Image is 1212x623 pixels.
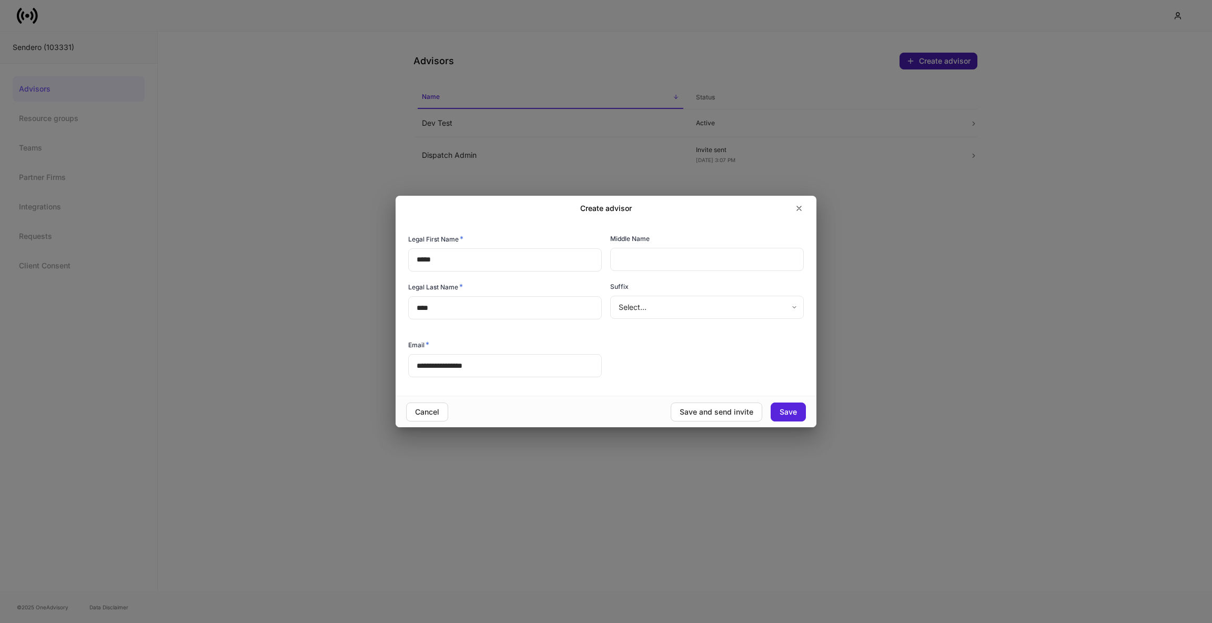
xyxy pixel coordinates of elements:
button: Save [771,403,806,421]
div: Save and send invite [680,408,753,416]
button: Cancel [406,403,448,421]
h6: Legal Last Name [408,282,463,292]
div: Cancel [415,408,439,416]
h6: Email [408,339,429,350]
h6: Legal First Name [408,234,463,244]
div: Save [780,408,797,416]
h6: Middle Name [610,234,650,244]
h2: Create advisor [580,203,632,214]
h6: Suffix [610,282,629,292]
div: Select... [610,296,803,319]
button: Save and send invite [671,403,762,421]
